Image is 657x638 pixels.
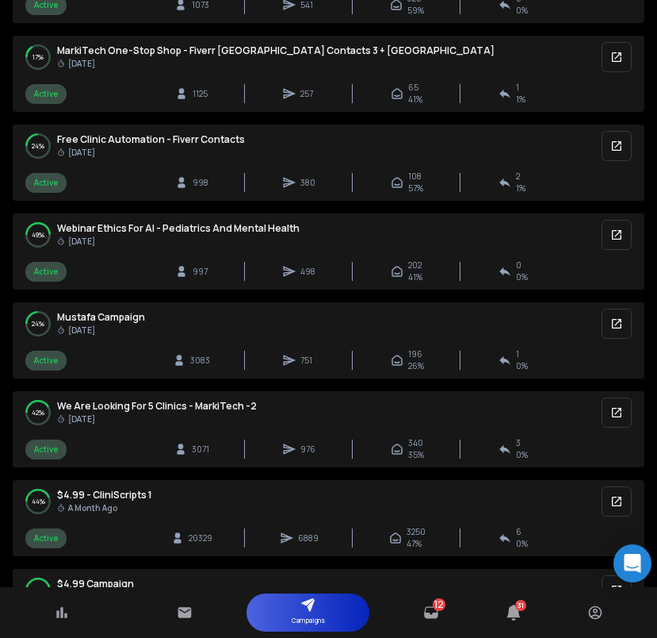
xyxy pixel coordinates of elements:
[516,94,525,106] span: 1 %
[57,324,145,336] span: [DATE]
[516,171,520,183] span: 2
[408,437,423,449] span: 340
[32,408,44,417] p: 42 %
[13,391,644,467] a: 42%We are looking for 5 clinics - MarkiTech -2 [DATE]Active307197634035%30%
[57,133,245,159] span: Free Clinic automation - Fiverr contacts
[516,5,528,17] span: 0 %
[434,598,444,611] span: 12
[407,5,424,17] span: 59 %
[408,94,422,106] span: 41 %
[408,271,422,283] span: 41 %
[516,259,521,271] span: 0
[407,526,426,538] span: 3250
[32,586,44,595] p: 62 %
[300,177,316,189] span: 380
[57,44,495,70] span: MarkiTech One-stop shop - Fiverr [GEOGRAPHIC_DATA] Contacts 3 + [GEOGRAPHIC_DATA]
[193,266,208,278] span: 997
[13,213,644,290] a: 49%Webinar Ethics for AI - Pediatrics and Mental health [DATE]Active99749820241%00%
[25,173,67,193] div: Active
[57,400,257,425] span: We are looking for 5 clinics - MarkiTech -2
[515,600,526,611] span: 31
[193,177,208,189] span: 998
[516,271,528,283] span: 0 %
[57,489,152,514] span: $4.99 - CliniScripts 1
[407,538,422,550] span: 47 %
[13,125,644,201] a: 24%Free Clinic automation - Fiverr contacts [DATE]Active99838010857%21%
[25,440,67,459] div: Active
[408,449,424,461] span: 35 %
[25,351,67,371] div: Active
[57,57,495,70] span: [DATE]
[292,613,325,628] p: Campaigns
[32,230,44,240] p: 49 %
[13,36,644,112] a: 17%MarkiTech One-stop shop - Fiverr [GEOGRAPHIC_DATA] Contacts 3 + [GEOGRAPHIC_DATA] [DATE]Active...
[408,348,422,360] span: 196
[516,360,528,372] span: 0 %
[13,480,644,556] a: 44%$4.99 - CliniScripts 1 a month agoActive203296889325047%60%
[408,259,422,271] span: 202
[57,222,300,248] span: Webinar Ethics for AI - Pediatrics and Mental health
[516,183,525,194] span: 1 %
[516,348,519,360] span: 1
[193,88,208,100] span: 1125
[300,88,316,100] span: 257
[57,413,257,425] span: [DATE]
[300,355,316,367] span: 751
[300,266,316,278] span: 498
[190,355,210,367] span: 3083
[25,262,67,282] div: Active
[57,235,300,248] span: [DATE]
[408,171,422,183] span: 108
[13,302,644,379] a: 24%Mustafa Campaign [DATE]Active308375119626%10%
[57,146,245,159] span: [DATE]
[189,532,212,544] span: 20329
[32,319,44,329] p: 24 %
[408,183,423,194] span: 57 %
[25,84,67,104] div: Active
[516,449,528,461] span: 0 %
[192,444,209,455] span: 3071
[57,578,134,603] span: $4.99 Campaign
[613,544,651,582] div: Open Intercom Messenger
[408,82,418,94] span: 65
[32,141,44,151] p: 24 %
[423,605,439,621] a: 12
[408,360,424,372] span: 26 %
[32,52,44,62] p: 17 %
[516,538,528,550] span: 0 %
[25,528,67,548] div: Active
[57,311,145,336] span: Mustafa Campaign
[300,444,316,455] span: 976
[298,532,319,544] span: 6889
[516,526,521,538] span: 6
[516,437,521,449] span: 3
[57,502,152,514] span: a month ago
[516,82,519,94] span: 1
[32,497,45,506] p: 44 %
